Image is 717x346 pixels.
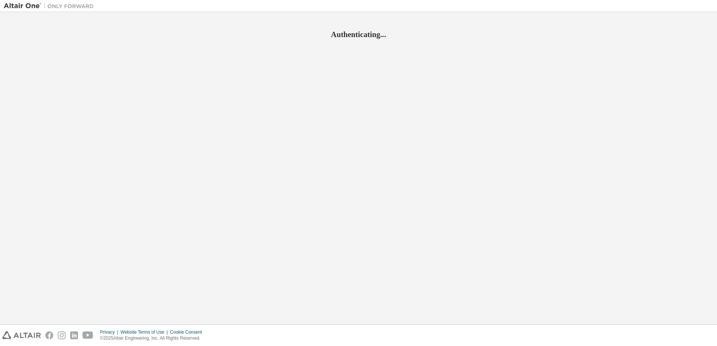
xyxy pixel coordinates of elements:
h2: Authenticating... [4,30,713,39]
img: altair_logo.svg [2,331,41,339]
img: youtube.svg [82,331,93,339]
img: facebook.svg [45,331,53,339]
img: linkedin.svg [70,331,78,339]
img: instagram.svg [58,331,66,339]
div: Privacy [100,329,120,335]
div: Website Terms of Use [120,329,170,335]
div: Cookie Consent [170,329,206,335]
p: © 2025 Altair Engineering, Inc. All Rights Reserved. [100,335,207,342]
img: Altair One [4,2,97,10]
